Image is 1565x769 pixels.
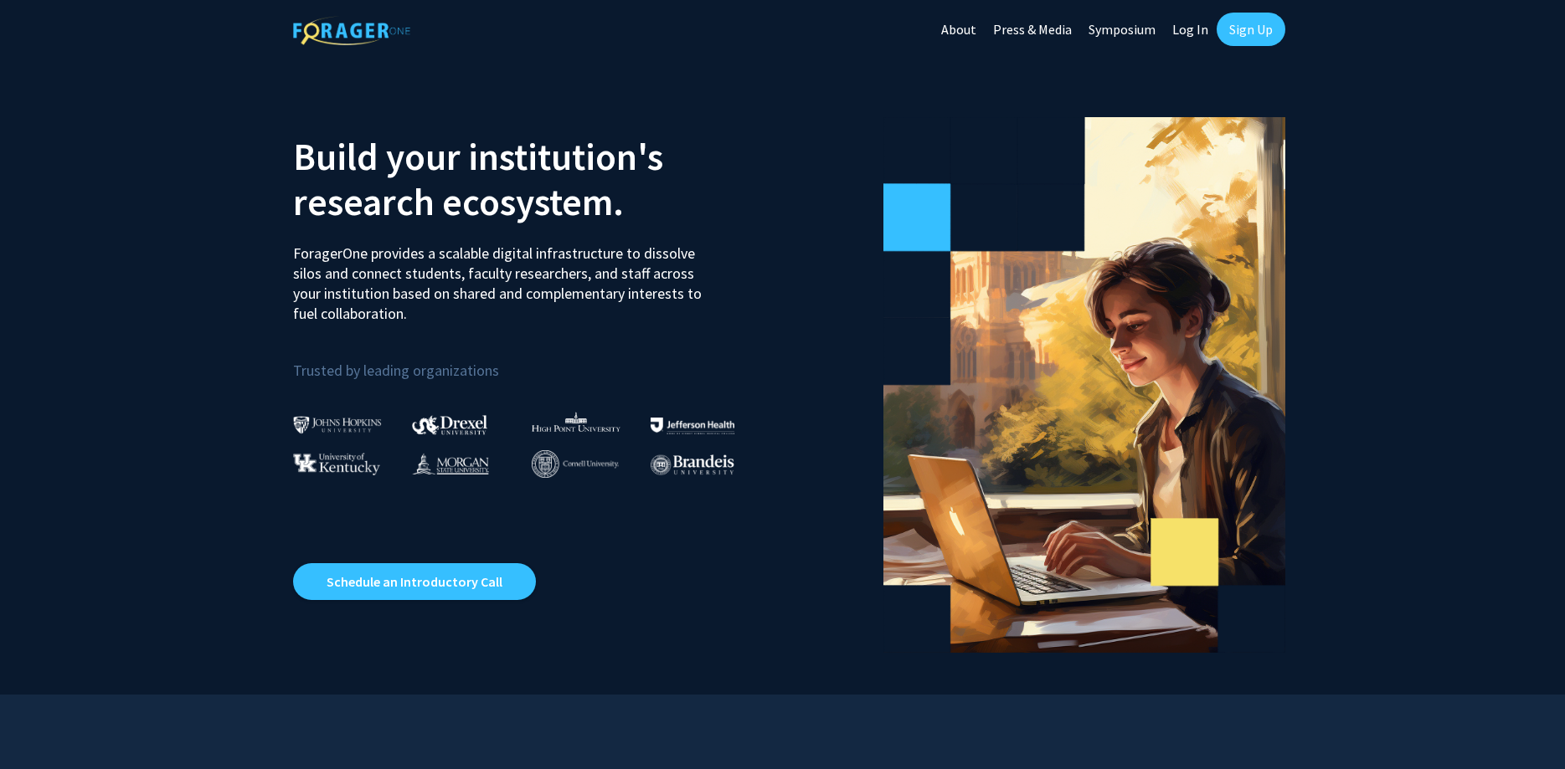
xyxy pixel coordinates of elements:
[412,453,489,474] img: Morgan State University
[1217,13,1285,46] a: Sign Up
[293,453,380,475] img: University of Kentucky
[293,563,536,600] a: Opens in a new tab
[532,450,619,478] img: Cornell University
[651,454,734,475] img: Brandeis University
[293,16,410,45] img: ForagerOne Logo
[293,337,770,383] p: Trusted by leading organizations
[293,134,770,224] h2: Build your institution's research ecosystem.
[651,418,734,433] img: Thomas Jefferson University
[13,694,71,756] iframe: Chat
[293,416,382,433] img: Johns Hopkins University
[293,231,713,324] p: ForagerOne provides a scalable digital infrastructure to dissolve silos and connect students, fac...
[532,412,620,432] img: High Point University
[412,415,487,434] img: Drexel University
